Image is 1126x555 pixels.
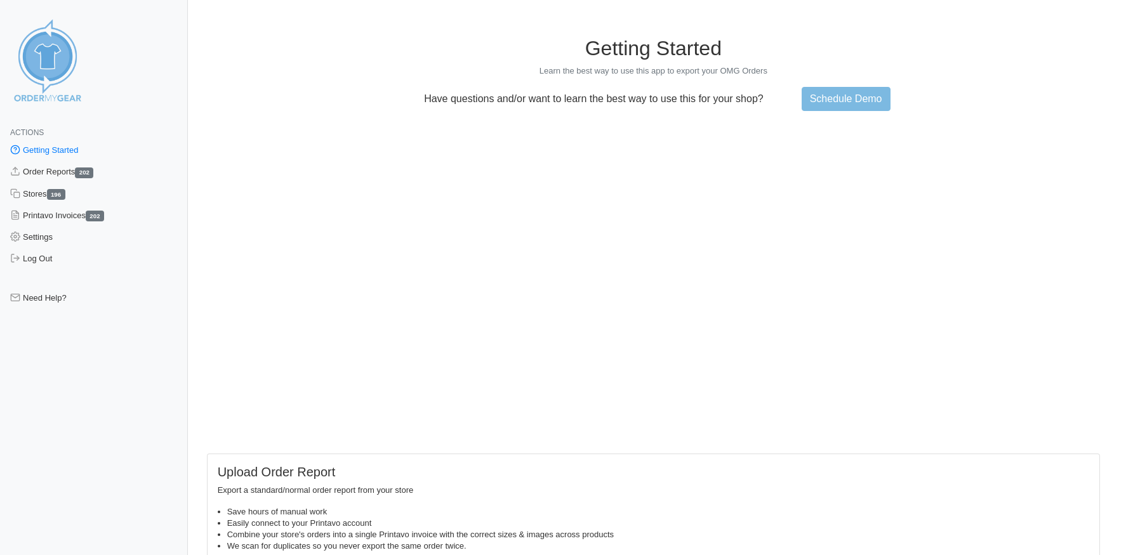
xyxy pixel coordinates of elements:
[227,529,1089,540] li: Combine your store's orders into a single Printavo invoice with the correct sizes & images across...
[207,65,1100,77] p: Learn the best way to use this app to export your OMG Orders
[218,485,1089,496] p: Export a standard/normal order report from your store
[47,189,65,200] span: 196
[86,211,104,221] span: 202
[10,128,44,137] span: Actions
[416,93,771,105] p: Have questions and/or want to learn the best way to use this for your shop?
[802,87,891,111] a: Schedule Demo
[207,36,1100,60] h1: Getting Started
[227,506,1089,518] li: Save hours of manual work
[227,518,1089,529] li: Easily connect to your Printavo account
[75,167,93,178] span: 202
[218,464,1089,480] h5: Upload Order Report
[227,540,1089,552] li: We scan for duplicates so you never export the same order twice.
